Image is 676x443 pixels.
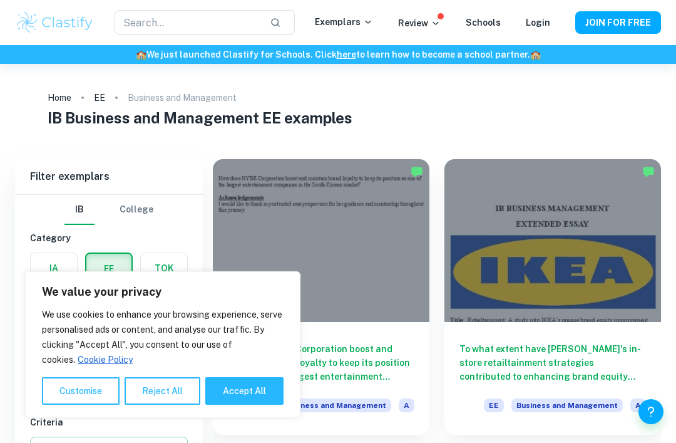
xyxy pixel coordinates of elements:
a: Login [526,18,550,28]
span: A [630,399,646,412]
a: here [337,50,356,60]
h6: Criteria [30,415,188,429]
span: Business and Management [511,399,623,412]
button: IB [64,195,95,225]
img: Marked [411,165,423,178]
span: A [399,399,414,412]
span: 🏫 [530,50,541,60]
span: Business and Management [280,399,391,412]
h6: To what extent have [PERSON_NAME]'s in-store retailtainment strategies contributed to enhancing b... [459,342,646,383]
div: We value your privacy [25,271,300,418]
button: IA [31,253,77,283]
button: Help and Feedback [638,399,663,424]
h6: Filter exemplars [15,159,203,194]
button: Accept All [205,377,284,405]
a: How does HYBE Corporation boost and maintain brand loyalty to keep its position as one of the lar... [213,159,429,435]
button: Customise [42,377,120,405]
img: Clastify logo [15,10,95,35]
button: TOK [141,253,187,283]
p: Exemplars [315,15,373,29]
p: Business and Management [128,91,237,105]
a: Cookie Policy [77,354,133,365]
h6: We just launched Clastify for Schools. Click to learn how to become a school partner. [3,48,673,61]
p: Review [398,16,441,30]
a: Home [48,89,71,107]
p: We value your privacy [42,284,284,300]
a: Schools [466,18,501,28]
input: Search... [115,10,260,35]
h6: Category [30,231,188,245]
button: College [120,195,153,225]
button: Reject All [125,377,200,405]
p: We use cookies to enhance your browsing experience, serve personalised ads or content, and analys... [42,307,284,367]
div: Filter type choice [64,195,153,225]
h1: IB Business and Management EE examples [48,107,629,129]
span: 🏫 [136,50,146,60]
button: JOIN FOR FREE [575,11,661,34]
h6: How does HYBE Corporation boost and maintain brand loyalty to keep its position as one of the lar... [228,342,414,383]
button: EE [86,254,131,284]
img: Marked [642,165,655,178]
span: EE [484,399,504,412]
a: To what extent have [PERSON_NAME]'s in-store retailtainment strategies contributed to enhancing b... [444,159,661,435]
a: EE [94,89,105,107]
